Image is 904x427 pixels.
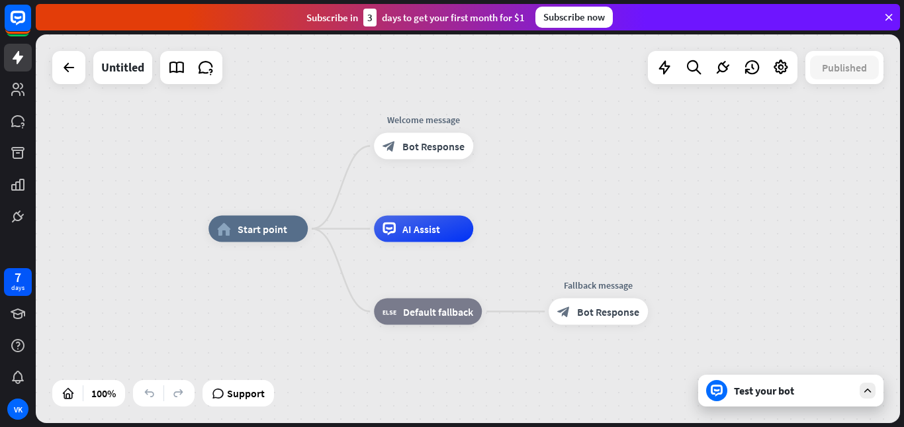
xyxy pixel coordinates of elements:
[238,222,287,236] span: Start point
[383,140,396,153] i: block_bot_response
[402,140,465,153] span: Bot Response
[535,7,613,28] div: Subscribe now
[577,305,639,318] span: Bot Response
[539,279,658,292] div: Fallback message
[15,271,21,283] div: 7
[402,222,440,236] span: AI Assist
[403,305,473,318] span: Default fallback
[4,268,32,296] a: 7 days
[810,56,879,79] button: Published
[217,222,231,236] i: home_2
[11,283,24,293] div: days
[101,51,144,84] div: Untitled
[227,383,265,404] span: Support
[364,113,483,126] div: Welcome message
[734,384,853,397] div: Test your bot
[7,399,28,420] div: VK
[11,5,50,45] button: Open LiveChat chat widget
[383,305,396,318] i: block_fallback
[87,383,120,404] div: 100%
[557,305,570,318] i: block_bot_response
[363,9,377,26] div: 3
[306,9,525,26] div: Subscribe in days to get your first month for $1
